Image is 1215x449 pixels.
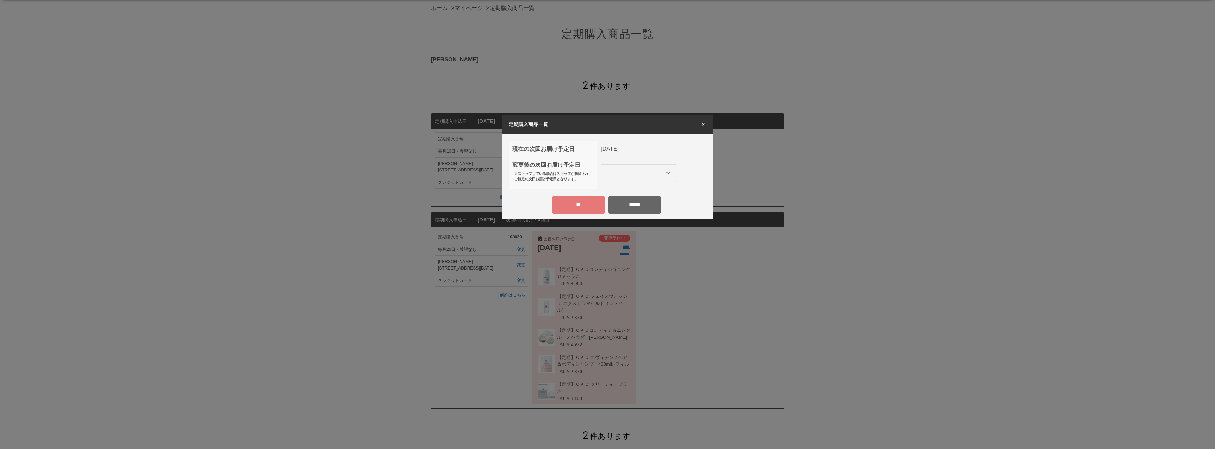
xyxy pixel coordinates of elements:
span: 定期購入商品一覧 [509,122,548,127]
th: 変更後の次回お届け予定日 [509,157,597,189]
span: × [700,122,706,127]
p: ※スキップしている場合はスキップが解除され、ご指定の次回お届け予定日となります。 [514,171,593,182]
th: 現在の次回お届け予定日 [509,141,597,157]
td: [DATE] [597,141,706,157]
